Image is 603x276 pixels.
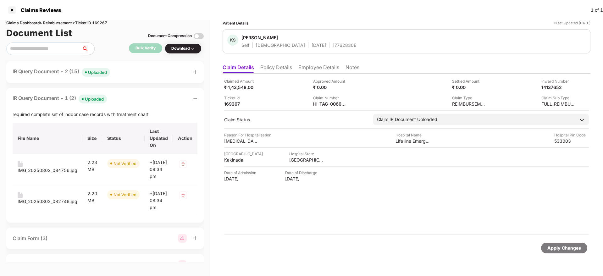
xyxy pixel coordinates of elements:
[18,198,77,205] div: IMG_20250802_082746.jpg
[6,20,204,26] div: Claims Dashboard > Reimbursement > Ticket ID 169267
[178,234,187,243] img: svg+xml;base64,PHN2ZyBpZD0iR3JvdXBfMjg4MTMiIGRhdGEtbmFtZT0iR3JvdXAgMjg4MTMiIHhtbG5zPSJodHRwOi8vd3...
[224,101,259,107] div: 169267
[554,138,589,144] div: 533003
[285,170,320,176] div: Date of Discharge
[13,111,197,118] div: required complete set of inddor case records with treatment chart
[113,160,136,167] div: Not Verified
[224,176,259,182] div: [DATE]
[554,20,590,26] div: *Last Updated [DATE]
[223,20,249,26] div: Patient Details
[224,78,259,84] div: Claimed Amount
[241,35,278,41] div: [PERSON_NAME]
[312,42,326,48] div: [DATE]
[224,132,271,138] div: Reason For Hospitalisation
[285,176,320,182] div: [DATE]
[579,117,585,123] img: downArrowIcon
[227,35,238,46] div: KS
[81,46,94,51] span: search
[145,123,173,154] th: Last Updated On
[547,245,581,251] div: Apply Changes
[541,78,576,84] div: Inward Number
[136,45,156,51] div: Bulk Verify
[554,132,589,138] div: Hospital Pin Code
[13,123,82,154] th: File Name
[190,46,195,51] img: svg+xml;base64,PHN2ZyBpZD0iRHJvcGRvd24tMzJ4MzIiIHhtbG5zPSJodHRwOi8vd3d3LnczLm9yZy8yMDAwL3N2ZyIgd2...
[13,68,110,77] div: IR Query Document - 2 (15)
[18,192,23,198] img: svg+xml;base64,PHN2ZyB4bWxucz0iaHR0cDovL3d3dy53My5vcmcvMjAwMC9zdmciIHdpZHRoPSIxNiIgaGVpZ2h0PSIyMC...
[289,157,324,163] div: [GEOGRAPHIC_DATA]
[87,159,97,173] div: 2.23 MB
[313,95,348,101] div: Claim Number
[224,170,259,176] div: Date of Admission
[18,167,77,174] div: IMG_20250802_084756.jpg
[298,64,339,73] li: Employee Details
[150,159,168,180] div: *[DATE] 08:34 pm
[102,123,145,154] th: Status
[193,236,197,240] span: plus
[193,70,197,74] span: plus
[313,84,348,90] div: ₹ 0.00
[452,95,487,101] div: Claim Type
[224,95,259,101] div: Ticket Id
[178,190,188,200] img: svg+xml;base64,PHN2ZyB4bWxucz0iaHR0cDovL3d3dy53My5vcmcvMjAwMC9zdmciIHdpZHRoPSIzMiIgaGVpZ2h0PSIzMi...
[13,235,47,242] div: Claim Form (3)
[591,7,603,14] div: 1 of 1
[223,64,254,73] li: Claim Details
[224,151,263,157] div: [GEOGRAPHIC_DATA]
[396,138,430,144] div: Life line Emergency and [GEOGRAPHIC_DATA]
[346,64,359,73] li: Notes
[260,64,292,73] li: Policy Details
[88,69,107,75] div: Uploaded
[541,101,576,107] div: FULL_REIMBURSEMENT
[6,26,72,40] h1: Document List
[85,96,104,102] div: Uploaded
[256,42,305,48] div: [DEMOGRAPHIC_DATA]
[313,78,348,84] div: Approved Amount
[241,42,249,48] div: Self
[13,94,107,103] div: IR Query Document - 1 (2)
[289,151,324,157] div: Hospital State
[18,161,23,167] img: svg+xml;base64,PHN2ZyB4bWxucz0iaHR0cDovL3d3dy53My5vcmcvMjAwMC9zdmciIHdpZHRoPSIxNiIgaGVpZ2h0PSIyMC...
[396,132,430,138] div: Hospital Name
[452,101,487,107] div: REIMBURSEMENT
[224,157,259,163] div: Kakinada
[224,84,259,90] div: ₹ 1,43,548.00
[541,84,576,90] div: 14137652
[81,42,95,55] button: search
[452,84,487,90] div: ₹ 0.00
[17,7,61,13] div: Claims Reviews
[194,31,204,41] img: svg+xml;base64,PHN2ZyBpZD0iVG9nZ2xlLTMyeDMyIiB4bWxucz0iaHR0cDovL3d3dy53My5vcmcvMjAwMC9zdmciIHdpZH...
[333,42,356,48] div: 17762830E
[173,123,197,154] th: Action
[377,116,437,123] div: Claim IR Document Uploaded
[87,190,97,204] div: 2.20 MB
[224,138,259,144] div: [MEDICAL_DATA]
[224,117,367,123] div: Claim Status
[13,261,49,269] div: Hospital Bill (1)
[541,95,576,101] div: Claim Sub Type
[82,123,102,154] th: Size
[148,33,192,39] div: Document Compression
[313,101,348,107] div: HI-TAG-006601849(0)
[178,260,187,269] img: svg+xml;base64,PHN2ZyBpZD0iR3JvdXBfMjg4MTMiIGRhdGEtbmFtZT0iR3JvdXAgMjg4MTMiIHhtbG5zPSJodHRwOi8vd3...
[171,46,195,52] div: Download
[113,191,136,198] div: Not Verified
[452,78,487,84] div: Settled Amount
[178,159,188,169] img: svg+xml;base64,PHN2ZyB4bWxucz0iaHR0cDovL3d3dy53My5vcmcvMjAwMC9zdmciIHdpZHRoPSIzMiIgaGVpZ2h0PSIzMi...
[193,97,197,101] span: minus
[150,190,168,211] div: *[DATE] 08:34 pm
